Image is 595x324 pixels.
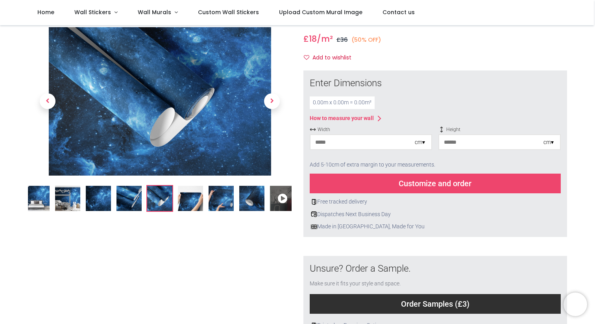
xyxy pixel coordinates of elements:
[279,8,362,16] span: Upload Custom Mural Image
[311,224,317,230] img: uk
[209,186,234,211] img: Extra product image
[264,94,280,109] span: Next
[303,51,358,65] button: Add to wishlistAdd to wishlist
[415,139,425,146] div: cm ▾
[37,8,54,16] span: Home
[543,139,554,146] div: cm ▾
[304,55,309,60] i: Add to wishlist
[116,186,142,211] img: Extra product image
[310,96,375,109] div: 0.00 m x 0.00 m = 0.00 m²
[28,50,67,154] a: Previous
[310,156,561,174] div: Add 5-10cm of extra margin to your measurements.
[74,8,111,16] span: Wall Stickers
[336,36,348,44] span: £
[86,186,111,211] img: WS-47592-03
[178,186,203,211] img: Extra product image
[310,211,561,218] div: Dispatches Next Business Day
[340,36,348,44] span: 36
[310,77,561,90] div: Enter Dimensions
[310,198,561,206] div: Free tracked delivery
[310,262,561,276] div: Unsure? Order a Sample.
[310,126,432,133] span: Width
[317,33,333,44] span: /m²
[55,186,80,211] img: WS-47592-02
[24,186,50,211] img: Blue Galaxy Space NASA Wall Mural Wallpaper
[564,293,587,316] iframe: Brevo live chat
[138,8,171,16] span: Wall Murals
[28,27,292,176] img: Product image
[239,186,264,211] img: Extra product image
[310,223,561,231] div: Made in [GEOGRAPHIC_DATA], Made for You
[438,126,561,133] span: Height
[310,280,561,288] div: Make sure it fits your style and space.
[351,36,381,44] small: (50% OFF)
[310,294,561,314] div: Order Samples (£3)
[382,8,415,16] span: Contact us
[147,186,172,211] img: Extra product image
[198,8,259,16] span: Custom Wall Stickers
[310,174,561,193] div: Customize and order
[303,33,317,44] span: £
[309,33,317,44] span: 18
[252,50,292,154] a: Next
[40,94,55,109] span: Previous
[310,115,374,122] div: How to measure your wall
